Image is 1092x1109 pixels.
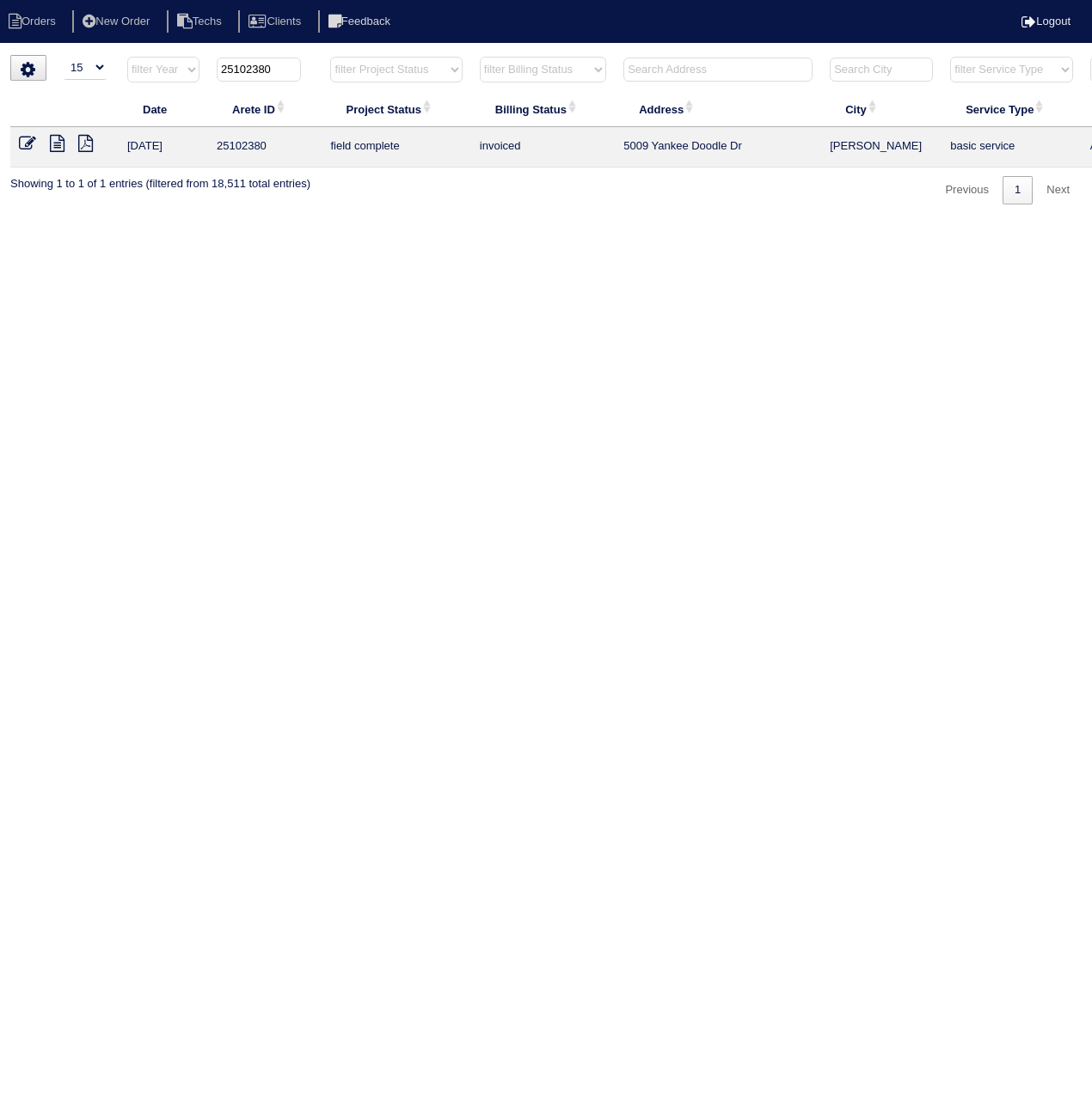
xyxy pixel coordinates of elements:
th: Arete ID: activate to sort column ascending [208,91,322,127]
a: Logout [1021,15,1071,27]
th: Address: activate to sort column ascending [615,91,821,127]
li: New Order [72,10,163,34]
th: Date [119,91,208,127]
a: Previous [933,176,1001,204]
td: invoiced [471,127,615,168]
a: 1 [1003,176,1033,204]
td: 25102380 [208,127,322,168]
input: Search Address [623,58,813,82]
th: Billing Status: activate to sort column ascending [471,91,615,127]
th: City: activate to sort column ascending [821,91,942,127]
input: Search City [830,58,933,82]
td: basic service [942,127,1081,168]
div: Showing 1 to 1 of 1 entries (filtered from 18,511 total entries) [10,168,310,192]
li: Techs [167,10,236,34]
li: Clients [238,10,315,34]
td: 5009 Yankee Doodle Dr [615,127,821,168]
a: Clients [238,15,315,27]
a: Next [1034,176,1082,204]
input: Search ID [217,58,301,82]
a: Techs [167,15,236,27]
td: field complete [322,127,470,168]
td: [PERSON_NAME] [821,127,942,168]
th: Service Type: activate to sort column ascending [942,91,1081,127]
th: Project Status: activate to sort column ascending [322,91,470,127]
li: Feedback [318,10,404,34]
a: New Order [72,15,163,27]
td: [DATE] [119,127,208,168]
